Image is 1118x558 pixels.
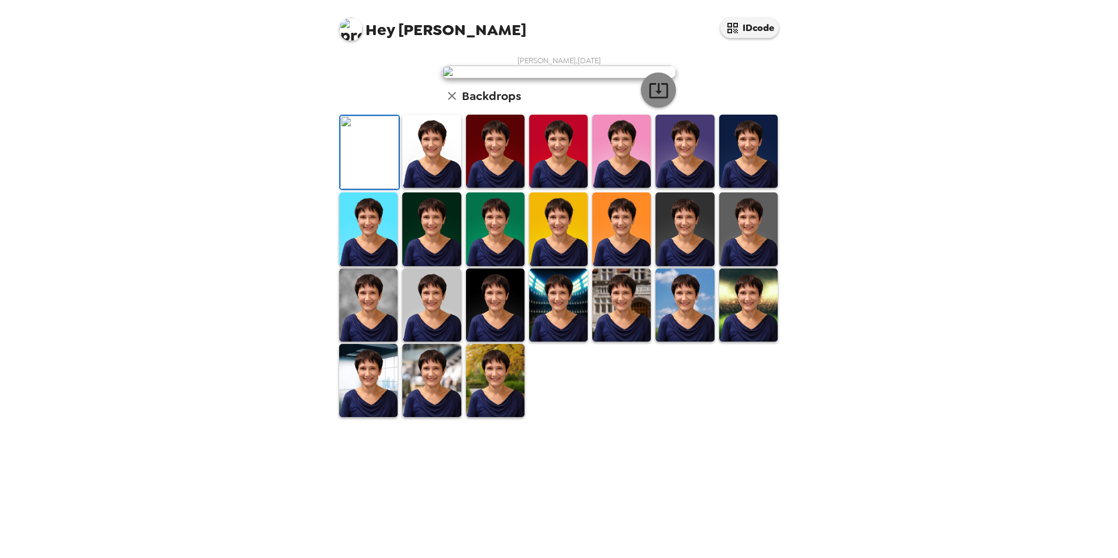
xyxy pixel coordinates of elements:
span: [PERSON_NAME] [339,12,526,38]
span: Hey [365,19,395,40]
span: [PERSON_NAME] , [DATE] [517,56,601,66]
img: Original [340,116,399,189]
h6: Backdrops [462,87,521,105]
img: profile pic [339,18,363,41]
img: user [442,66,676,78]
button: IDcode [720,18,779,38]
